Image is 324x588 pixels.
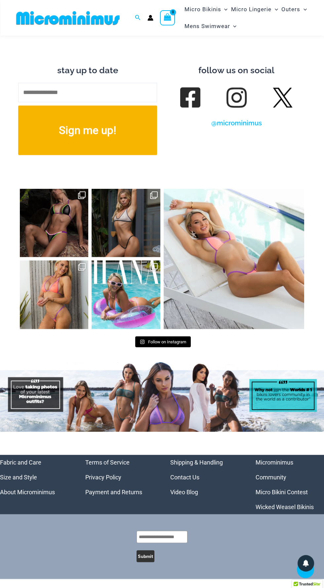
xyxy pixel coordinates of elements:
svg: Clone [78,191,86,199]
span: Follow on Instagram [148,339,186,344]
a: View Shopping Cart, empty [160,10,175,25]
span: Menu Toggle [230,18,236,35]
a: follow us on Facebook [181,88,199,107]
a: Privacy Policy [85,474,121,481]
a: OutersMenu ToggleMenu Toggle [280,1,308,18]
svg: Clone [78,263,86,271]
a: Micro LingerieMenu ToggleMenu Toggle [229,1,280,18]
a: Account icon link [147,15,153,21]
span: Menu Toggle [221,1,227,18]
svg: Instagram [140,339,145,344]
a: Terms of Service [85,459,130,466]
a: Contact Us [170,474,199,481]
span: Menu Toggle [271,1,278,18]
nav: Menu [170,455,239,500]
a: Instagram Follow on Instagram [135,336,191,348]
span: Micro Bikinis [184,1,221,18]
a: Search icon link [135,14,141,22]
img: Twitter X Logo 42562 [273,88,293,108]
aside: Footer Widget 3 [170,455,239,500]
a: Microminimus Community [256,459,293,481]
aside: Footer Widget 2 [85,455,154,500]
h3: stay up to date [18,65,157,76]
svg: Clone [150,263,158,271]
nav: Menu [85,455,154,500]
button: Sign me up! [18,106,157,155]
span: Mens Swimwear [184,18,230,35]
button: Submit [137,550,154,562]
a: Shipping & Handling [170,459,223,466]
a: Micro BikinisMenu ToggleMenu Toggle [182,1,229,18]
a: Follow us on Instagram [227,88,246,107]
span: Outers [281,1,300,18]
a: Wicked Weasel Bikinis [256,503,314,510]
a: Mens SwimwearMenu ToggleMenu Toggle [182,18,238,35]
a: Video Blog [170,489,198,496]
a: Micro Bikini Contest [256,489,308,496]
svg: Clone [150,191,158,199]
a: Payment and Returns [85,489,142,496]
span: Menu Toggle [300,1,307,18]
h3: follow us on social [167,65,306,76]
a: @microminimus [211,119,262,127]
img: MM SHOP LOGO FLAT [14,11,122,25]
span: Micro Lingerie [231,1,271,18]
